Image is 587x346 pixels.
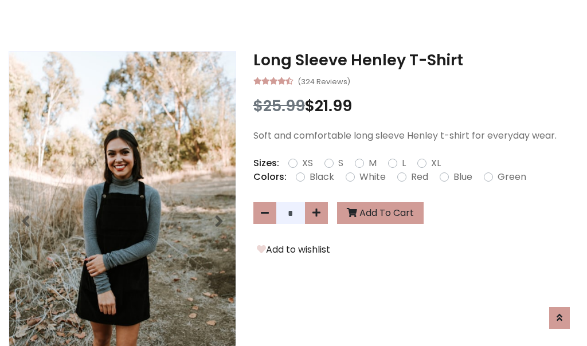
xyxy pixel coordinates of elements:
[253,170,287,184] p: Colors:
[338,156,343,170] label: S
[359,170,386,184] label: White
[369,156,377,170] label: M
[253,242,334,257] button: Add to wishlist
[253,129,578,143] p: Soft and comfortable long sleeve Henley t-shirt for everyday wear.
[310,170,334,184] label: Black
[253,97,578,115] h3: $
[302,156,313,170] label: XS
[431,156,441,170] label: XL
[337,202,424,224] button: Add To Cart
[253,51,578,69] h3: Long Sleeve Henley T-Shirt
[411,170,428,184] label: Red
[402,156,406,170] label: L
[315,95,352,116] span: 21.99
[253,156,279,170] p: Sizes:
[253,95,305,116] span: $25.99
[298,74,350,88] small: (324 Reviews)
[498,170,526,184] label: Green
[453,170,472,184] label: Blue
